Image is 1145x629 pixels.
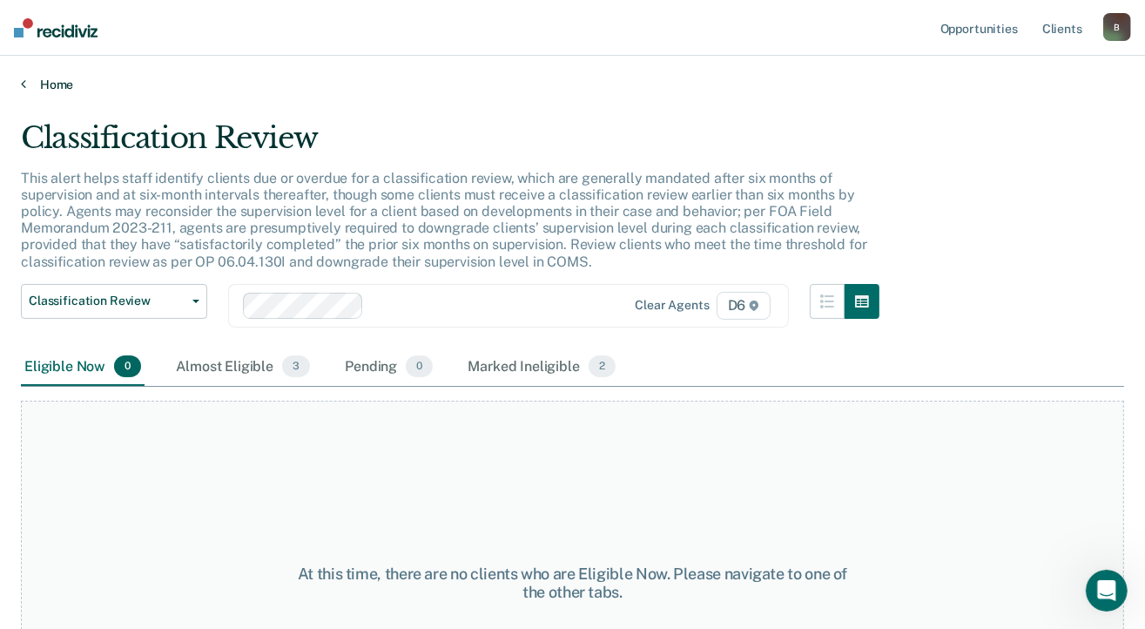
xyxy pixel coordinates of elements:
[29,294,185,308] span: Classification Review
[589,355,616,378] span: 2
[635,298,709,313] div: Clear agents
[297,565,848,602] div: At this time, there are no clients who are Eligible Now. Please navigate to one of the other tabs.
[406,355,433,378] span: 0
[21,348,145,387] div: Eligible Now0
[21,77,1124,92] a: Home
[21,284,207,319] button: Classification Review
[1103,13,1131,41] button: B
[21,120,879,170] div: Classification Review
[341,348,436,387] div: Pending0
[21,170,867,270] p: This alert helps staff identify clients due or overdue for a classification review, which are gen...
[1086,570,1128,612] iframe: Intercom live chat
[172,348,313,387] div: Almost Eligible3
[14,18,98,37] img: Recidiviz
[114,355,141,378] span: 0
[282,355,310,378] span: 3
[464,348,619,387] div: Marked Ineligible2
[717,292,771,320] span: D6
